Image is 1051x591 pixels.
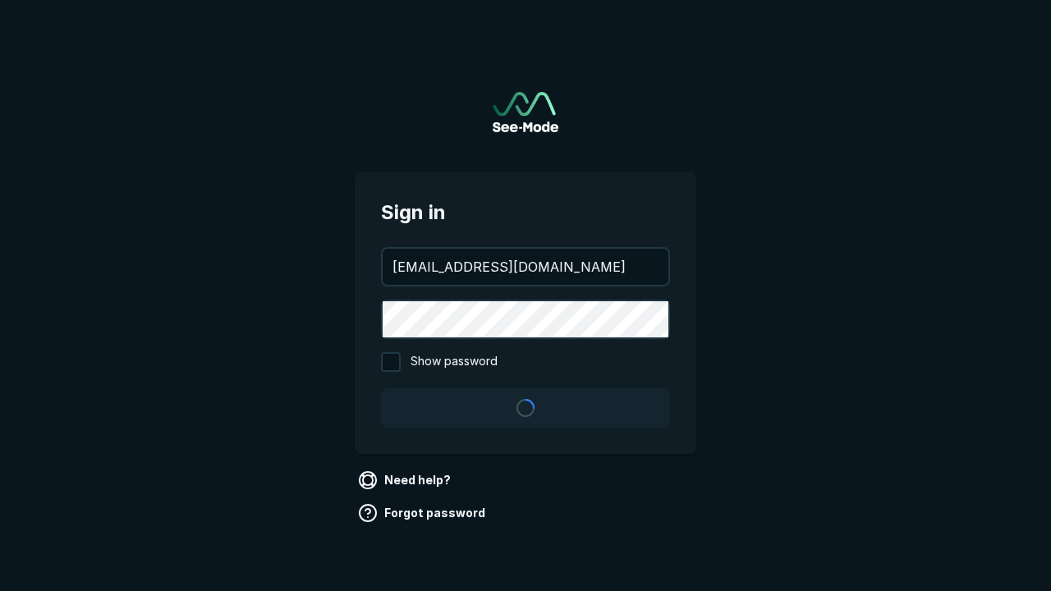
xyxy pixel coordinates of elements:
input: your@email.com [383,249,668,285]
a: Forgot password [355,500,492,526]
span: Show password [411,352,498,372]
img: See-Mode Logo [493,92,558,132]
span: Sign in [381,198,670,227]
a: Go to sign in [493,92,558,132]
a: Need help? [355,467,457,493]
